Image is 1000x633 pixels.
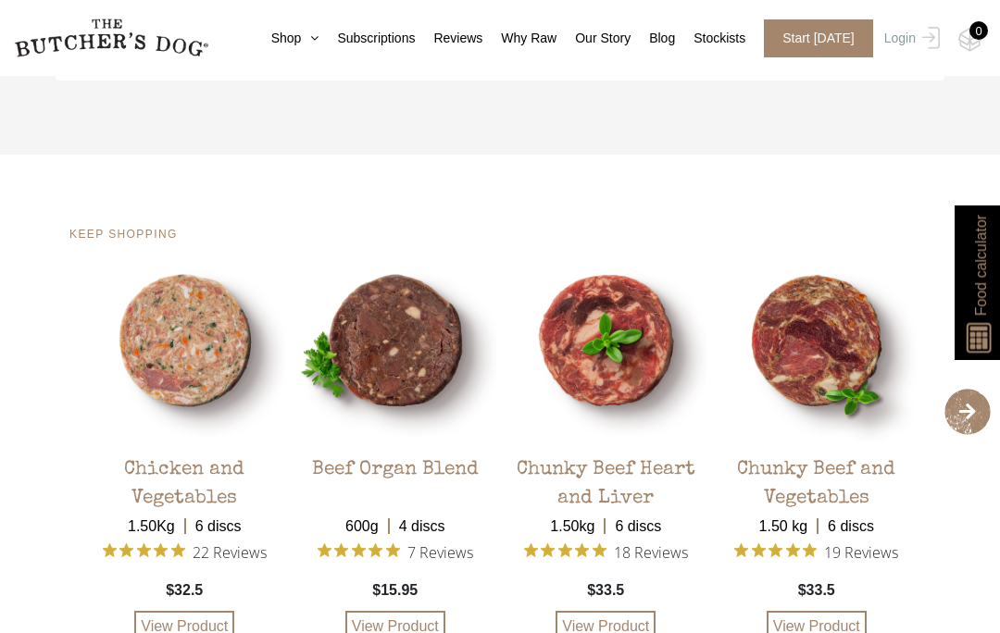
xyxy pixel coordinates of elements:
button: Rated 5 out of 5 stars from 19 reviews. Jump to reviews. [734,538,898,565]
a: Subscriptions [319,29,415,48]
span: $33.5 [587,579,624,602]
span: 18 Reviews [614,538,688,565]
div: Chunky Beef and Vegetables [716,441,918,506]
div: Chunky Beef Heart and Liver [506,441,707,506]
span: 1.50 kg [750,506,817,538]
img: TBD_Cart-Empty.png [958,28,981,52]
a: Login [880,19,940,57]
a: Reviews [415,29,482,48]
span: 1.50kg [541,506,604,538]
img: TBD_Organ-Meat-1.png [294,240,496,441]
span: 6 discs [817,506,883,538]
span: 22 Reviews [193,538,267,565]
span: 6 discs [604,506,670,538]
a: Start [DATE] [745,19,880,57]
a: Shop [253,29,319,48]
span: 1.50Kg [119,506,184,538]
button: Rated 5 out of 5 stars from 7 reviews. Jump to reviews. [318,538,473,565]
img: TBD_Chunky-Beef-and-Veg-1.png [716,240,918,441]
button: Rated 4.9 out of 5 stars from 22 reviews. Jump to reviews. [103,538,267,565]
span: Next [944,389,991,435]
h4: KEEP SHOPPING [69,229,931,240]
div: Beef Organ Blend [312,441,479,506]
span: 600g [336,506,388,538]
span: $33.5 [798,579,835,602]
span: 7 Reviews [407,538,473,565]
span: Food calculator [969,215,992,316]
span: Start [DATE] [764,19,873,57]
div: Chicken and Vegetables [84,441,286,506]
a: Our Story [556,29,631,48]
div: 0 [969,21,988,40]
a: Stockists [675,29,745,48]
span: $32.5 [166,579,203,602]
button: Rated 4.9 out of 5 stars from 18 reviews. Jump to reviews. [524,538,688,565]
span: 6 discs [184,506,251,538]
a: Why Raw [482,29,556,48]
span: 19 Reviews [824,538,898,565]
img: TBD_Chunky-Beef-Heart-Liver-1.png [506,240,707,441]
span: Previous [9,389,56,435]
span: 4 discs [388,506,455,538]
span: $15.95 [372,579,418,602]
img: TBD_Chicken-and-Veg-1.png [84,240,286,441]
a: Blog [631,29,675,48]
